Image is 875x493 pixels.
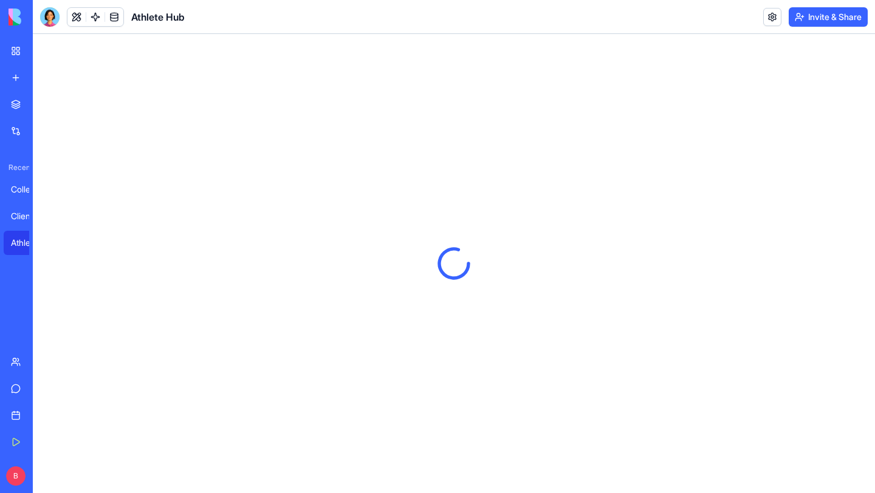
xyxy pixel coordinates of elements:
a: Client Notes Tracker [4,204,52,228]
span: Recent [4,163,29,172]
a: Athlete Hub [4,231,52,255]
div: Client Notes Tracker [11,210,45,222]
div: Athlete Hub [11,237,45,249]
img: logo [9,8,84,25]
button: Invite & Share [789,7,868,27]
span: Athlete Hub [131,10,185,24]
a: College Football Recruiting Hub [4,177,52,202]
div: College Football Recruiting Hub [11,183,45,195]
span: B [6,466,26,486]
